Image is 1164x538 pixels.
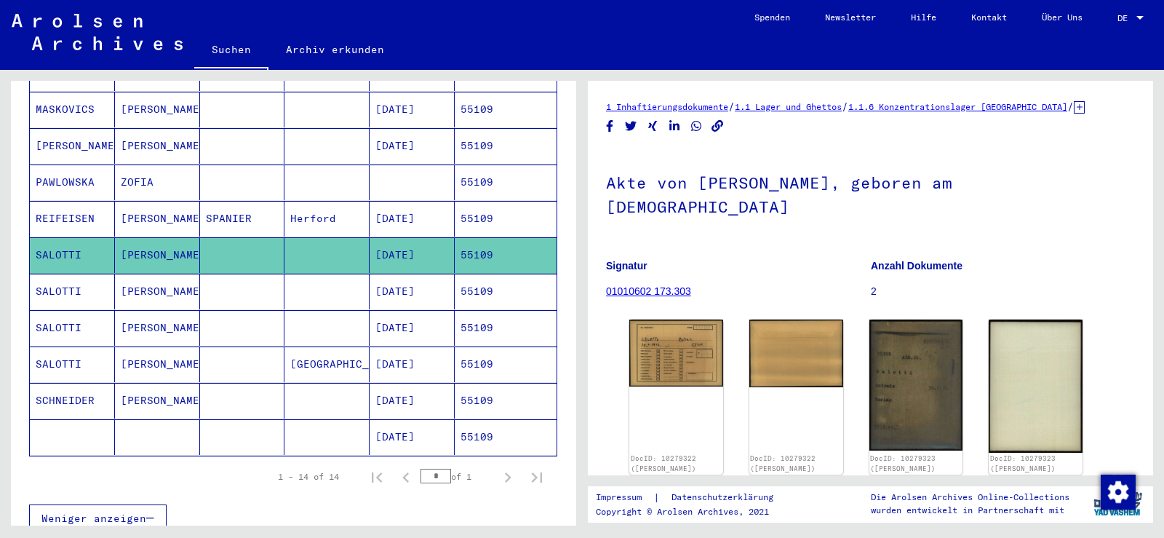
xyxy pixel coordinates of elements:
button: Share on Facebook [602,117,618,135]
div: Zustimmung ändern [1100,474,1135,509]
b: Signatur [606,260,647,272]
button: Share on Xing [645,117,661,135]
mat-cell: [GEOGRAPHIC_DATA] [284,347,370,382]
mat-cell: Herford [284,201,370,237]
a: 1.1.6 Konzentrationslager [GEOGRAPHIC_DATA] [848,101,1067,112]
mat-cell: 55109 [455,419,557,455]
mat-cell: [PERSON_NAME] [115,347,200,382]
button: First page [362,462,391,491]
img: 001.jpg [869,320,963,451]
mat-cell: SPANIER [200,201,285,237]
a: Suchen [194,32,268,70]
img: Zustimmung ändern [1101,475,1136,510]
button: Share on WhatsApp [689,117,704,135]
mat-cell: [PERSON_NAME] [115,128,200,164]
img: Arolsen_neg.svg [12,14,183,50]
img: 001.jpg [629,320,723,387]
mat-cell: 55109 [455,201,557,237]
img: 002.jpg [749,320,843,387]
mat-cell: [DATE] [370,92,455,127]
b: Anzahl Dokumente [871,260,962,272]
h1: Akte von [PERSON_NAME], geboren am [DEMOGRAPHIC_DATA] [606,149,1135,237]
mat-cell: 55109 [455,165,557,200]
mat-cell: [PERSON_NAME] [115,274,200,309]
mat-cell: [DATE] [370,201,455,237]
button: Copy link [710,117,725,135]
mat-cell: [DATE] [370,237,455,273]
mat-cell: 55109 [455,128,557,164]
a: Impressum [596,490,653,505]
mat-cell: [DATE] [370,347,455,382]
mat-cell: 55109 [455,274,557,309]
mat-cell: [DATE] [370,274,455,309]
mat-cell: 55109 [455,92,557,127]
mat-cell: SALOTTI [30,310,115,346]
div: | [596,490,791,505]
mat-cell: [PERSON_NAME] [115,92,200,127]
p: 2 [871,284,1135,299]
button: Next page [493,462,522,491]
mat-cell: [DATE] [370,310,455,346]
mat-cell: SCHNEIDER [30,383,115,419]
img: yv_logo.png [1091,486,1145,522]
button: Previous page [391,462,420,491]
mat-cell: 55109 [455,347,557,382]
a: 01010602 173.303 [606,285,691,297]
mat-cell: MASKOVICS [30,92,115,127]
button: Share on Twitter [623,117,639,135]
a: DocID: 10279322 ([PERSON_NAME]) [750,454,816,472]
mat-cell: [DATE] [370,383,455,419]
span: / [842,100,848,113]
mat-cell: 55109 [455,310,557,346]
a: Datenschutzerklärung [660,490,791,505]
mat-cell: [PERSON_NAME] [115,383,200,419]
button: Share on LinkedIn [667,117,682,135]
mat-cell: ZOFIA [115,165,200,200]
div: of 1 [420,470,493,483]
p: Die Arolsen Archives Online-Collections [871,491,1069,504]
img: 002.jpg [989,320,1083,453]
mat-cell: [PERSON_NAME] [115,310,200,346]
mat-cell: SALOTTI [30,237,115,273]
span: / [1067,100,1074,113]
span: / [728,100,735,113]
a: DocID: 10279323 ([PERSON_NAME]) [870,454,936,472]
mat-cell: SALOTTI [30,274,115,309]
a: DocID: 10279323 ([PERSON_NAME]) [990,454,1056,472]
mat-cell: 55109 [455,237,557,273]
span: Weniger anzeigen [41,512,146,525]
mat-cell: [DATE] [370,419,455,455]
span: DE [1117,13,1133,23]
p: wurden entwickelt in Partnerschaft mit [871,504,1069,517]
button: Weniger anzeigen [29,505,167,532]
p: Copyright © Arolsen Archives, 2021 [596,505,791,518]
a: 1 Inhaftierungsdokumente [606,101,728,112]
div: 1 – 14 of 14 [278,470,339,483]
mat-cell: PAWLOWSKA [30,165,115,200]
button: Last page [522,462,551,491]
mat-cell: 55109 [455,383,557,419]
mat-cell: [PERSON_NAME] [30,128,115,164]
mat-cell: [PERSON_NAME] [115,237,200,273]
mat-cell: [DATE] [370,128,455,164]
mat-cell: REIFEISEN [30,201,115,237]
a: 1.1 Lager und Ghettos [735,101,842,112]
mat-cell: SALOTTI [30,347,115,382]
mat-cell: [PERSON_NAME] [115,201,200,237]
a: DocID: 10279322 ([PERSON_NAME]) [631,454,696,472]
a: Archiv erkunden [268,32,402,67]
